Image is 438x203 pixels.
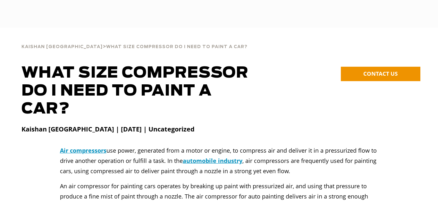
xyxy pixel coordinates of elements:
[106,45,248,49] span: What Size Compressor Do I Need To Paint A Car?
[21,44,103,49] a: Kaishan [GEOGRAPHIC_DATA]
[21,125,195,133] strong: Kaishan [GEOGRAPHIC_DATA] | [DATE] | Uncategorized
[21,45,103,49] span: Kaishan [GEOGRAPHIC_DATA]
[341,67,420,81] a: CONTACT US
[21,37,248,52] div: >
[106,44,248,49] a: What Size Compressor Do I Need To Paint A Car?
[60,145,378,176] p: use power, generated from a motor or engine, to compress air and deliver it in a pressurized flow...
[363,70,398,77] span: CONTACT US
[21,65,248,117] span: WHAT SIZE COMPRESSOR DO I NEED TO PAINT A CAR?
[183,157,242,165] a: automobile industry
[60,147,106,154] a: Air compressors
